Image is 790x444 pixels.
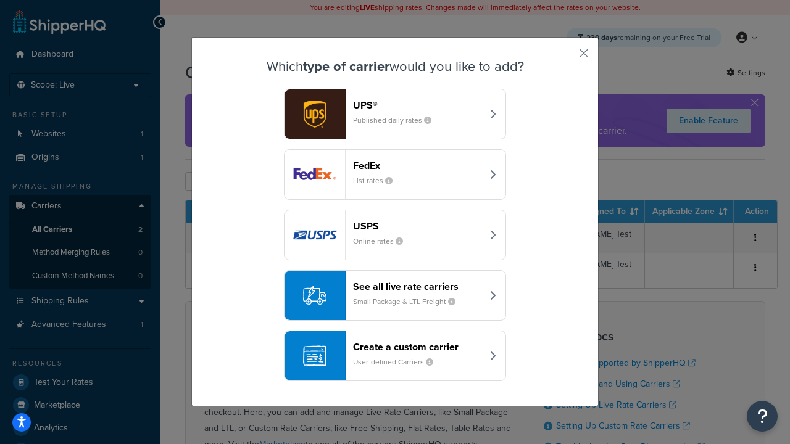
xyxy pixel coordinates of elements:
button: Open Resource Center [747,401,778,432]
header: Create a custom carrier [353,341,482,353]
button: fedEx logoFedExList rates [284,149,506,200]
button: See all live rate carriersSmall Package & LTL Freight [284,270,506,321]
img: fedEx logo [285,150,345,199]
header: FedEx [353,160,482,171]
header: UPS® [353,99,482,111]
header: USPS [353,220,482,232]
img: icon-carrier-custom-c93b8a24.svg [303,344,326,368]
img: icon-carrier-liverate-becf4550.svg [303,284,326,307]
strong: type of carrier [303,56,389,76]
small: Small Package & LTL Freight [353,296,465,307]
small: User-defined Carriers [353,356,443,368]
button: usps logoUSPSOnline rates [284,210,506,260]
small: List rates [353,175,402,186]
header: See all live rate carriers [353,281,482,292]
img: usps logo [285,210,345,260]
h3: Which would you like to add? [223,59,567,74]
button: Create a custom carrierUser-defined Carriers [284,331,506,381]
small: Online rates [353,236,413,247]
button: ups logoUPS®Published daily rates [284,89,506,139]
img: ups logo [285,89,345,139]
small: Published daily rates [353,115,441,126]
